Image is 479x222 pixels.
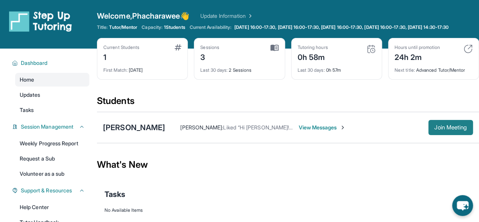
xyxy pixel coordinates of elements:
[434,125,467,130] span: Join Meeting
[298,44,328,50] div: Tutoring hours
[142,24,162,30] span: Capacity:
[103,50,139,63] div: 1
[21,59,48,67] span: Dashboard
[340,124,346,131] img: Chevron-Right
[21,187,72,194] span: Support & Resources
[367,44,376,54] img: card
[18,59,85,67] button: Dashboard
[270,44,279,51] img: card
[395,67,415,73] span: Next title :
[103,63,181,73] div: [DATE]
[15,103,89,117] a: Tasks
[15,167,89,181] a: Volunteer as a sub
[190,24,231,30] span: Current Availability:
[200,44,219,50] div: Sessions
[103,44,139,50] div: Current Students
[452,195,473,216] button: chat-button
[395,44,440,50] div: Hours until promotion
[15,152,89,165] a: Request a Sub
[105,207,471,213] div: No Available Items
[180,124,223,131] span: [PERSON_NAME] :
[428,120,473,135] button: Join Meeting
[15,200,89,214] a: Help Center
[21,123,73,131] span: Session Management
[246,12,253,20] img: Chevron Right
[298,50,328,63] div: 0h 58m
[103,122,165,133] div: [PERSON_NAME]
[463,44,473,54] img: card
[200,12,253,20] a: Update Information
[15,137,89,150] a: Weekly Progress Report
[105,189,125,200] span: Tasks
[20,106,34,114] span: Tasks
[298,67,325,73] span: Last 30 days :
[234,24,449,30] span: [DATE] 16:00-17:30, [DATE] 16:00-17:30, [DATE] 16:00-17:30, [DATE] 16:00-17:30, [DATE] 14:30-17:30
[395,50,440,63] div: 24h 2m
[97,148,479,181] div: What's New
[298,124,346,131] span: View Messages
[175,44,181,50] img: card
[97,95,479,112] div: Students
[298,63,376,73] div: 0h 57m
[15,73,89,87] a: Home
[200,63,278,73] div: 2 Sessions
[200,50,219,63] div: 3
[103,67,128,73] span: First Match :
[164,24,185,30] span: 1 Students
[233,24,450,30] a: [DATE] 16:00-17:30, [DATE] 16:00-17:30, [DATE] 16:00-17:30, [DATE] 16:00-17:30, [DATE] 14:30-17:30
[20,76,34,83] span: Home
[15,88,89,102] a: Updates
[9,11,72,32] img: logo
[200,67,228,73] span: Last 30 days :
[97,24,108,30] span: Title:
[18,123,85,131] button: Session Management
[97,11,189,21] span: Welcome, Phacharawee 👋
[18,187,85,194] button: Support & Resources
[20,91,41,99] span: Updates
[109,24,137,30] span: Tutor/Mentor
[395,63,473,73] div: Advanced Tutor/Mentor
